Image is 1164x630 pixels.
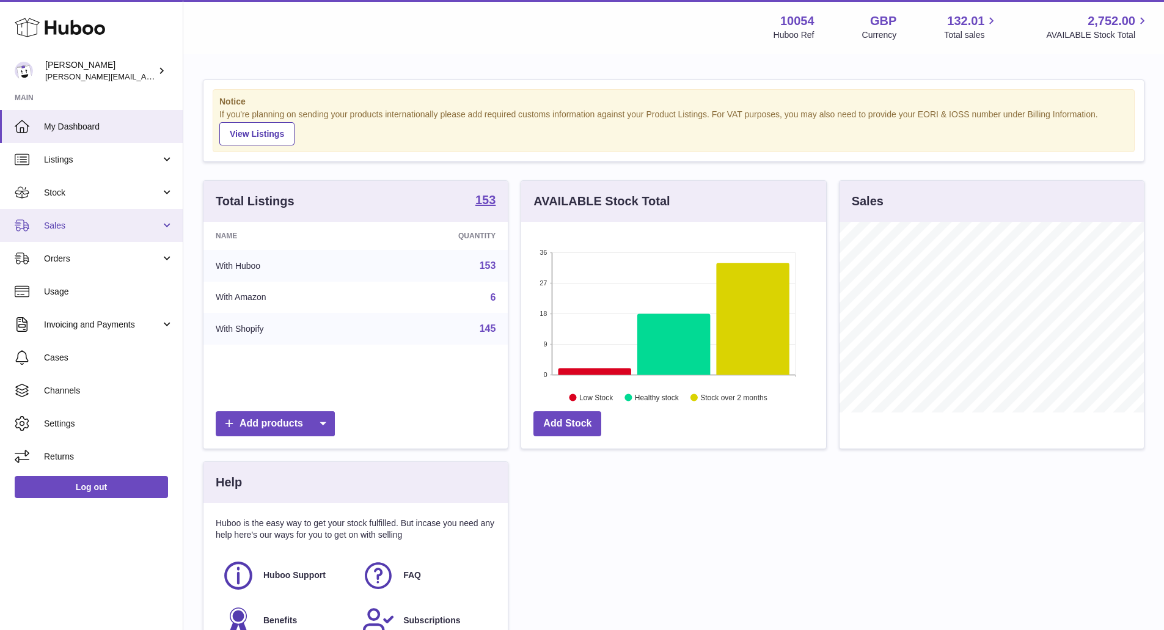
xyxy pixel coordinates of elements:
[1088,13,1135,29] span: 2,752.00
[44,418,174,430] span: Settings
[15,62,33,80] img: luz@capsuline.com
[947,13,984,29] span: 132.01
[203,282,370,313] td: With Amazon
[852,193,884,210] h3: Sales
[45,59,155,82] div: [PERSON_NAME]
[533,411,601,436] a: Add Stock
[203,313,370,345] td: With Shopify
[44,352,174,364] span: Cases
[219,96,1128,108] strong: Notice
[701,393,767,401] text: Stock over 2 months
[219,109,1128,145] div: If you're planning on sending your products internationally please add required customs informati...
[216,193,295,210] h3: Total Listings
[44,121,174,133] span: My Dashboard
[44,154,161,166] span: Listings
[44,253,161,265] span: Orders
[45,71,245,81] span: [PERSON_NAME][EMAIL_ADDRESS][DOMAIN_NAME]
[475,194,496,208] a: 153
[403,615,460,626] span: Subscriptions
[870,13,896,29] strong: GBP
[1046,13,1149,41] a: 2,752.00 AVAILABLE Stock Total
[222,559,350,592] a: Huboo Support
[44,187,161,199] span: Stock
[774,29,814,41] div: Huboo Ref
[403,570,421,581] span: FAQ
[44,286,174,298] span: Usage
[475,194,496,206] strong: 153
[44,220,161,232] span: Sales
[862,29,897,41] div: Currency
[490,292,496,302] a: 6
[263,615,297,626] span: Benefits
[544,371,547,378] text: 0
[15,476,168,498] a: Log out
[203,222,370,250] th: Name
[544,340,547,348] text: 9
[362,559,489,592] a: FAQ
[780,13,814,29] strong: 10054
[203,250,370,282] td: With Huboo
[370,222,508,250] th: Quantity
[480,323,496,334] a: 145
[635,393,679,401] text: Healthy stock
[480,260,496,271] a: 153
[540,310,547,317] text: 18
[44,385,174,397] span: Channels
[216,474,242,491] h3: Help
[540,279,547,287] text: 27
[263,570,326,581] span: Huboo Support
[944,13,998,41] a: 132.01 Total sales
[540,249,547,256] text: 36
[216,411,335,436] a: Add products
[44,319,161,331] span: Invoicing and Payments
[219,122,295,145] a: View Listings
[944,29,998,41] span: Total sales
[44,451,174,463] span: Returns
[533,193,670,210] h3: AVAILABLE Stock Total
[216,518,496,541] p: Huboo is the easy way to get your stock fulfilled. But incase you need any help here's our ways f...
[579,393,613,401] text: Low Stock
[1046,29,1149,41] span: AVAILABLE Stock Total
